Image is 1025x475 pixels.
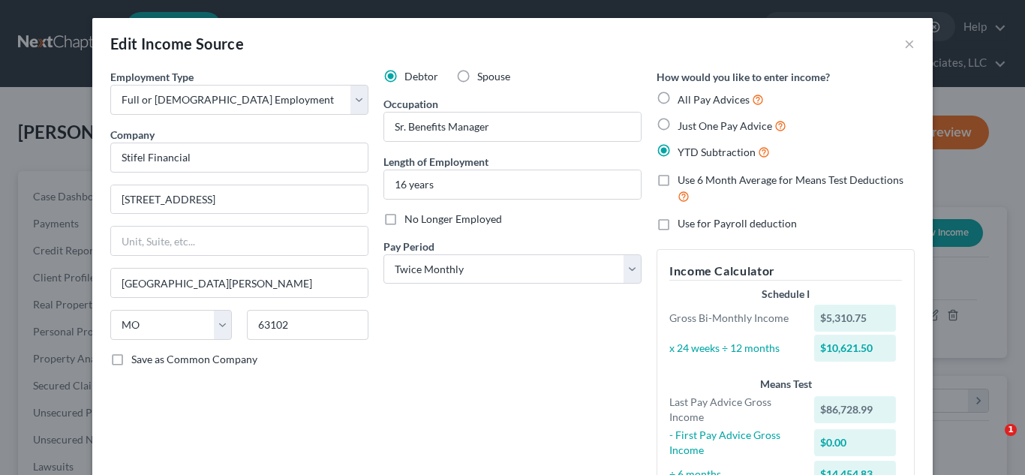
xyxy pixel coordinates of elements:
div: $86,728.99 [814,396,897,423]
h5: Income Calculator [669,262,902,281]
iframe: Intercom live chat [974,424,1010,460]
span: No Longer Employed [404,212,502,225]
input: Enter city... [111,269,368,297]
label: Length of Employment [383,154,488,170]
div: Schedule I [669,287,902,302]
span: Use for Payroll deduction [678,217,797,230]
span: Company [110,128,155,141]
label: Occupation [383,96,438,112]
span: Spouse [477,70,510,83]
span: Save as Common Company [131,353,257,365]
div: $0.00 [814,429,897,456]
button: × [904,35,915,53]
label: How would you like to enter income? [657,69,830,85]
div: Edit Income Source [110,33,244,54]
div: Gross Bi-Monthly Income [662,311,807,326]
span: Debtor [404,70,438,83]
div: x 24 weeks ÷ 12 months [662,341,807,356]
span: YTD Subtraction [678,146,756,158]
input: Unit, Suite, etc... [111,227,368,255]
span: Pay Period [383,240,434,253]
span: 1 [1005,424,1017,436]
span: Just One Pay Advice [678,119,772,132]
input: Enter zip... [247,310,368,340]
div: - First Pay Advice Gross Income [662,428,807,458]
input: Search company by name... [110,143,368,173]
input: ex: 2 years [384,170,641,199]
span: Use 6 Month Average for Means Test Deductions [678,173,903,186]
span: All Pay Advices [678,93,750,106]
div: $5,310.75 [814,305,897,332]
input: -- [384,113,641,141]
div: $10,621.50 [814,335,897,362]
div: Last Pay Advice Gross Income [662,395,807,425]
span: Employment Type [110,71,194,83]
div: Means Test [669,377,902,392]
input: Enter address... [111,185,368,214]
